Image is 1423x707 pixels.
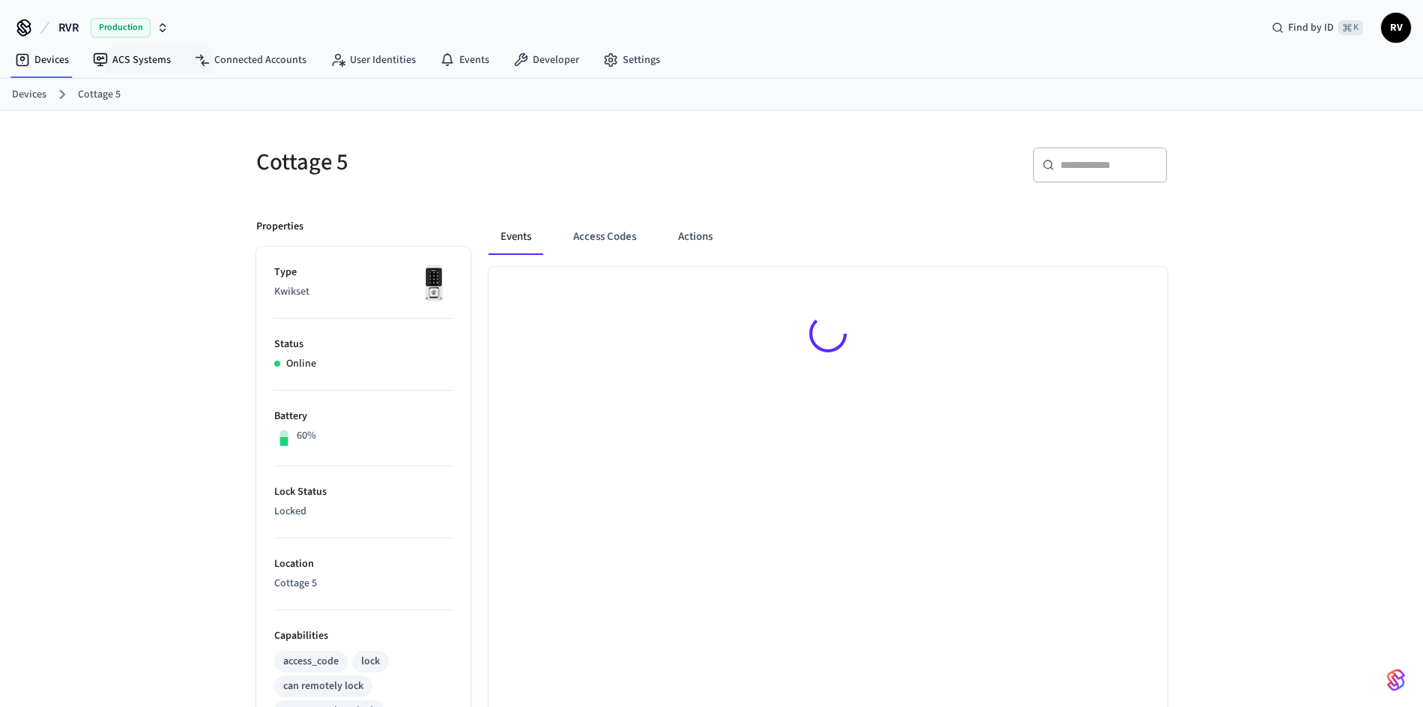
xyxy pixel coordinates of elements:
h5: Cottage 5 [256,147,703,178]
button: RV [1381,13,1411,43]
button: Access Codes [561,219,648,255]
a: Devices [3,46,81,73]
p: Type [274,265,453,280]
span: Production [91,18,151,37]
div: ant example [489,219,1167,255]
p: 60% [297,428,316,444]
p: Capabilities [274,628,453,644]
a: Cottage 5 [78,87,121,103]
a: Developer [501,46,591,73]
img: Kwikset Halo Touchscreen Wifi Enabled Smart Lock, Polished Chrome, Front [415,265,453,302]
span: RVR [58,19,79,37]
a: ACS Systems [81,46,183,73]
p: Status [274,337,453,352]
p: Lock Status [274,484,453,500]
span: Find by ID [1288,20,1334,35]
div: access_code [283,654,339,670]
p: Kwikset [274,284,453,300]
p: Location [274,556,453,572]
a: Settings [591,46,672,73]
p: Properties [256,219,303,235]
span: RV [1383,14,1410,41]
a: Events [428,46,501,73]
img: SeamLogoGradient.69752ec5.svg [1387,668,1405,692]
p: Locked [274,504,453,520]
a: Connected Accounts [183,46,318,73]
p: Battery [274,409,453,424]
span: ⌘ K [1338,20,1363,35]
div: lock [361,654,380,670]
p: Online [286,356,316,372]
div: Find by ID⌘ K [1260,14,1375,41]
button: Actions [666,219,725,255]
p: Cottage 5 [274,576,453,592]
button: Events [489,219,543,255]
a: Devices [12,87,46,103]
div: can remotely lock [283,679,363,694]
a: User Identities [318,46,428,73]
